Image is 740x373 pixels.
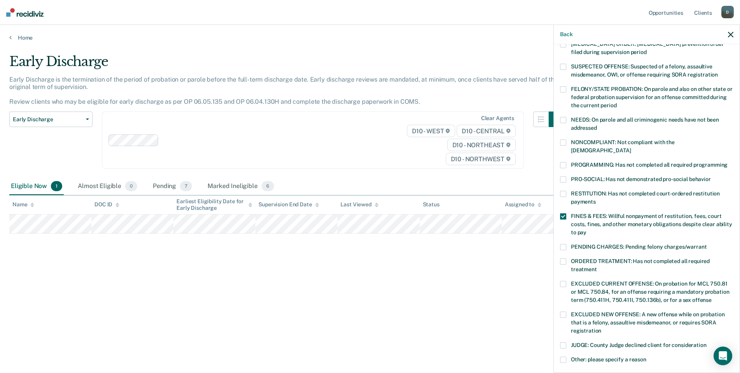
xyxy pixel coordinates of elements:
[571,41,724,55] span: [MEDICAL_DATA] ORDER: [MEDICAL_DATA] prevention order filed during supervision period
[571,311,724,334] span: EXCLUDED NEW OFFENSE: A new offense while on probation that is a felony, assaultive misdemeanor, ...
[206,178,276,195] div: Marked Ineligible
[9,54,564,76] div: Early Discharge
[407,125,455,137] span: D10 - WEST
[6,8,44,17] img: Recidiviz
[94,201,119,208] div: DOC ID
[9,34,731,41] a: Home
[446,153,516,165] span: D10 - NORTHWEST
[571,176,711,182] span: PRO-SOCIAL: Has not demonstrated pro-social behavior
[13,116,83,123] span: Early Discharge
[571,281,729,303] span: EXCLUDED CURRENT OFFENSE: On probation for MCL 750.81 or MCL 750.84, for an offense requiring a m...
[571,244,707,250] span: PENDING CHARGES: Pending felony charges/warrant
[457,125,516,137] span: D10 - CENTRAL
[571,258,710,272] span: ORDERED TREATMENT: Has not completed all required treatment
[481,115,514,122] div: Clear agents
[571,190,720,205] span: RESTITUTION: Has not completed court-ordered restitution payments
[447,139,516,151] span: D10 - NORTHEAST
[571,342,707,348] span: JUDGE: County Judge declined client for consideration
[176,198,252,211] div: Earliest Eligibility Date for Early Discharge
[262,181,274,191] span: 6
[180,181,192,191] span: 7
[714,347,732,365] div: Open Intercom Messenger
[571,86,733,108] span: FELONY/STATE PROBATION: On parole and also on other state or federal probation supervision for an...
[505,201,541,208] div: Assigned to
[560,31,572,38] button: Back
[9,178,64,195] div: Eligible Now
[125,181,137,191] span: 0
[571,213,732,235] span: FINES & FEES: Willful nonpayment of restitution, fees, court costs, fines, and other monetary obl...
[571,356,646,363] span: Other: please specify a reason
[76,178,139,195] div: Almost Eligible
[9,76,561,106] p: Early Discharge is the termination of the period of probation or parole before the full-term disc...
[12,201,34,208] div: Name
[151,178,194,195] div: Pending
[258,201,319,208] div: Supervision End Date
[340,201,378,208] div: Last Viewed
[571,139,675,153] span: NONCOMPLIANT: Not compliant with the [DEMOGRAPHIC_DATA]
[721,6,734,18] div: D
[571,117,719,131] span: NEEDS: On parole and all criminogenic needs have not been addressed
[423,201,440,208] div: Status
[571,63,718,78] span: SUSPECTED OFFENSE: Suspected of a felony, assaultive misdemeanor, OWI, or offense requiring SORA ...
[51,181,62,191] span: 1
[571,162,728,168] span: PROGRAMMING: Has not completed all required programming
